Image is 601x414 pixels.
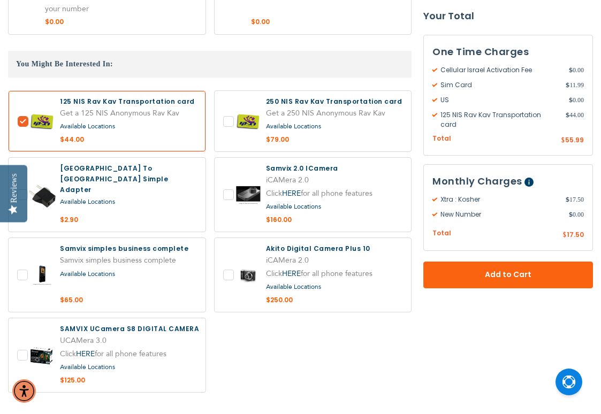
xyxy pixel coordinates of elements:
[423,262,593,288] button: Add to Cart
[60,270,115,278] a: Available Locations
[566,80,584,90] span: 11.99
[16,60,113,68] span: You Might Be Interested In:
[60,363,115,371] a: Available Locations
[432,134,451,144] span: Total
[432,65,569,75] span: Cellular Israel Activation Fee
[282,188,301,198] a: HERE
[432,229,451,239] span: Total
[562,231,567,241] span: $
[524,178,534,187] span: Help
[569,95,584,105] span: 0.00
[432,44,584,60] h3: One Time Charges
[60,197,115,206] a: Available Locations
[12,379,36,403] div: Accessibility Menu
[432,110,566,129] span: 125 NIS Rav Kav Transportation card
[266,282,321,291] a: Available Locations
[282,269,301,279] a: HERE
[569,65,584,75] span: 0.00
[432,80,566,90] span: Sim Card
[423,8,593,24] strong: Your Total
[566,110,569,120] span: $
[569,210,584,220] span: 0.00
[566,195,584,205] span: 17.50
[561,136,565,145] span: $
[432,95,569,105] span: US
[60,122,115,131] a: Available Locations
[432,195,566,205] span: Xtra : Kosher
[566,80,569,90] span: $
[569,95,573,105] span: $
[569,65,573,75] span: $
[459,270,558,281] span: Add to Cart
[566,110,584,129] span: 44.00
[566,195,569,205] span: $
[266,202,321,211] a: Available Locations
[567,231,584,240] span: 17.50
[569,210,573,220] span: $
[76,349,95,359] a: HERE
[432,210,569,220] span: New Number
[9,173,19,203] div: Reviews
[432,175,522,188] span: Monthly Charges
[565,135,584,144] span: 55.99
[266,122,321,131] a: Available Locations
